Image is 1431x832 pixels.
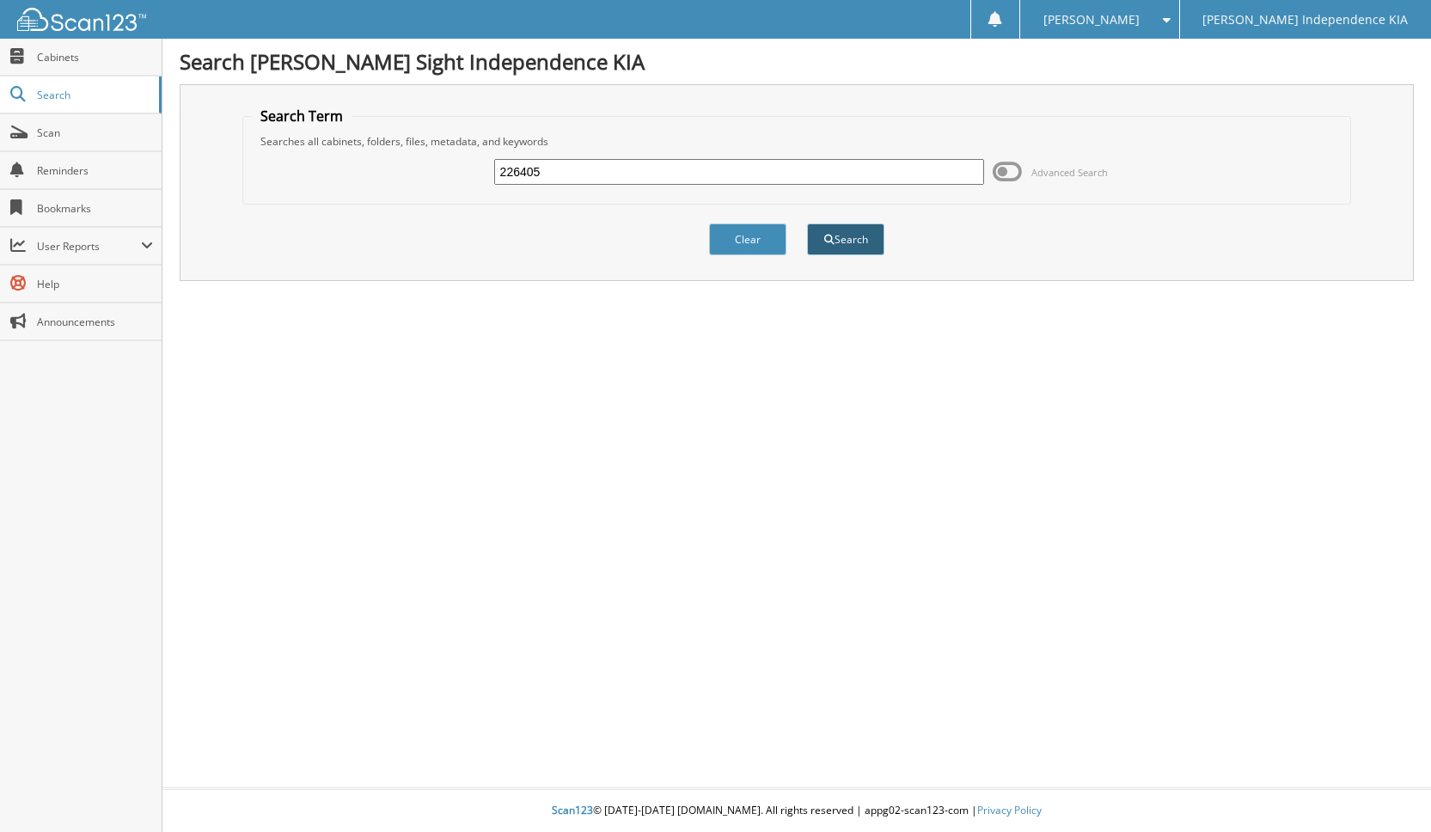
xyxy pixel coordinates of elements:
[1202,15,1408,25] span: [PERSON_NAME] Independence KIA
[977,803,1042,817] a: Privacy Policy
[552,803,593,817] span: Scan123
[252,134,1342,149] div: Searches all cabinets, folders, files, metadata, and keywords
[709,223,786,255] button: Clear
[162,790,1431,832] div: © [DATE]-[DATE] [DOMAIN_NAME]. All rights reserved | appg02-scan123-com |
[1031,166,1108,179] span: Advanced Search
[37,315,153,329] span: Announcements
[37,88,150,102] span: Search
[17,8,146,31] img: scan123-logo-white.svg
[1345,749,1431,832] iframe: Chat Widget
[1043,15,1140,25] span: [PERSON_NAME]
[37,50,153,64] span: Cabinets
[37,239,141,254] span: User Reports
[807,223,884,255] button: Search
[37,277,153,291] span: Help
[37,201,153,216] span: Bookmarks
[180,47,1414,76] h1: Search [PERSON_NAME] Sight Independence KIA
[37,163,153,178] span: Reminders
[252,107,352,125] legend: Search Term
[37,125,153,140] span: Scan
